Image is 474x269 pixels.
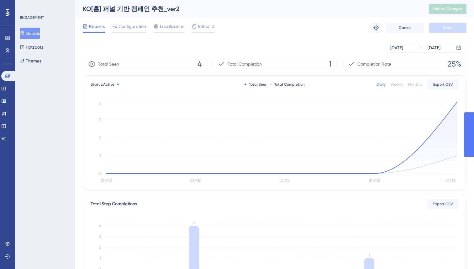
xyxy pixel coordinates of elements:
tspan: [DATE] [101,178,112,183]
button: Cancel [386,23,424,33]
span: Reports [89,23,105,30]
span: 1 [329,59,332,69]
div: Total Seen [245,82,267,87]
span: Cancel [399,25,412,30]
tspan: [DATE] [190,178,201,183]
iframe: UserGuiding AI Assistant Launcher [448,244,466,263]
span: 4 [197,59,202,69]
tspan: 4 [99,223,101,228]
span: Publish Changes [433,6,463,11]
tspan: [DATE] [369,178,380,183]
tspan: 3 [99,234,101,239]
tspan: 1 [100,256,101,261]
button: Hotspots [20,41,43,53]
span: Total Completion [228,60,262,68]
span: Configuration [118,23,146,30]
span: Total Seen [98,60,119,68]
span: Export CSV [433,202,453,207]
button: Guides [20,28,40,39]
tspan: 3 [99,118,101,122]
tspan: [DATE] [445,178,456,183]
button: Themes [20,55,41,67]
button: Save [429,23,466,33]
span: Export CSV [433,82,453,87]
tspan: 4 [192,219,195,225]
div: Monthly [408,82,422,87]
span: Completion Rate [357,60,391,68]
tspan: 2 [99,136,101,140]
div: [DATE] [428,44,440,51]
button: Export CSV [427,199,459,209]
div: Weekly [391,82,403,87]
span: Active [103,82,114,87]
div: Total Completion [270,82,305,87]
div: KO[홈] 퍼널 기반 캠페인 추천_ver2 [83,4,413,13]
span: Status: [91,82,114,87]
div: Daily [377,82,386,87]
div: ENGAGEMENT [20,15,44,20]
span: Editor [198,23,210,30]
span: Save [443,25,452,30]
tspan: 0 [98,171,101,176]
span: Localization [160,23,184,30]
div: Total Step Completions [91,200,137,208]
div: [DATE] [390,44,403,51]
tspan: [DATE] [280,178,290,183]
button: Export CSV [427,79,459,89]
tspan: 2 [99,245,101,250]
tspan: 4 [99,101,101,106]
tspan: 1 [100,153,101,158]
tspan: 1 [368,252,370,258]
span: 25% [448,59,461,69]
button: Publish Changes [429,4,466,14]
